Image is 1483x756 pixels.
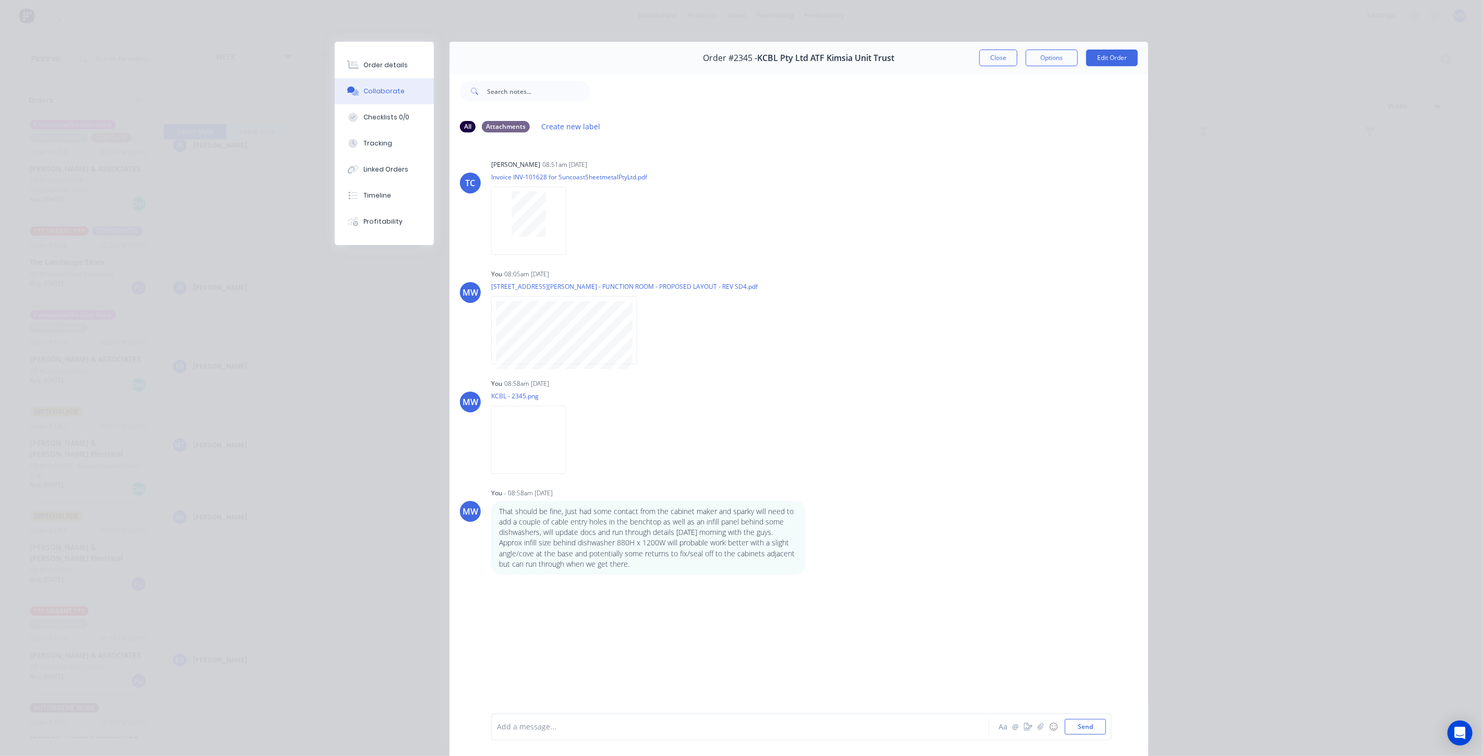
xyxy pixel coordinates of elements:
p: Approx infill size behind dishwasher 880H x 1200W will probable work better with a slight angle/c... [499,538,798,569]
button: Timeline [335,182,434,209]
button: Options [1026,50,1078,66]
div: 08:58am [DATE] [504,379,549,388]
div: 08:05am [DATE] [504,270,549,279]
button: ☺ [1047,721,1060,733]
div: - 08:58am [DATE] [504,489,553,498]
div: Open Intercom Messenger [1448,721,1473,746]
input: Search notes... [487,81,590,102]
div: You [491,489,502,498]
div: Collaborate [364,87,405,96]
div: 08:51am [DATE] [542,160,587,169]
p: That should be fine, Just had some contact from the cabinet maker and sparky will need to add a c... [499,506,798,538]
div: Timeline [364,191,392,200]
div: Profitability [364,217,403,226]
button: Send [1065,719,1106,735]
div: You [491,379,502,388]
div: You [491,270,502,279]
div: MW [463,396,478,408]
button: Order details [335,52,434,78]
div: MW [463,286,478,299]
div: Order details [364,60,408,70]
div: MW [463,505,478,518]
button: Aa [997,721,1010,733]
p: Invoice INV-101628 for SuncoastSheetmetalPtyLtd.pdf [491,173,647,181]
p: [STREET_ADDRESS][PERSON_NAME] - FUNCTION ROOM - PROPOSED LAYOUT - REV SD4.pdf [491,282,758,291]
div: [PERSON_NAME] [491,160,540,169]
div: Checklists 0/0 [364,113,410,122]
button: Edit Order [1086,50,1138,66]
div: All [460,121,476,132]
div: TC [466,177,476,189]
span: Order #2345 - [703,53,758,63]
button: Close [979,50,1017,66]
button: Checklists 0/0 [335,104,434,130]
div: Linked Orders [364,165,409,174]
div: Tracking [364,139,393,148]
button: Profitability [335,209,434,235]
button: @ [1010,721,1022,733]
button: Create new label [536,119,606,133]
button: Linked Orders [335,156,434,182]
button: Collaborate [335,78,434,104]
span: KCBL Pty Ltd ATF Kimsia Unit Trust [758,53,895,63]
p: KCBL - 2345.png [491,392,577,400]
button: Tracking [335,130,434,156]
div: Attachments [482,121,530,132]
